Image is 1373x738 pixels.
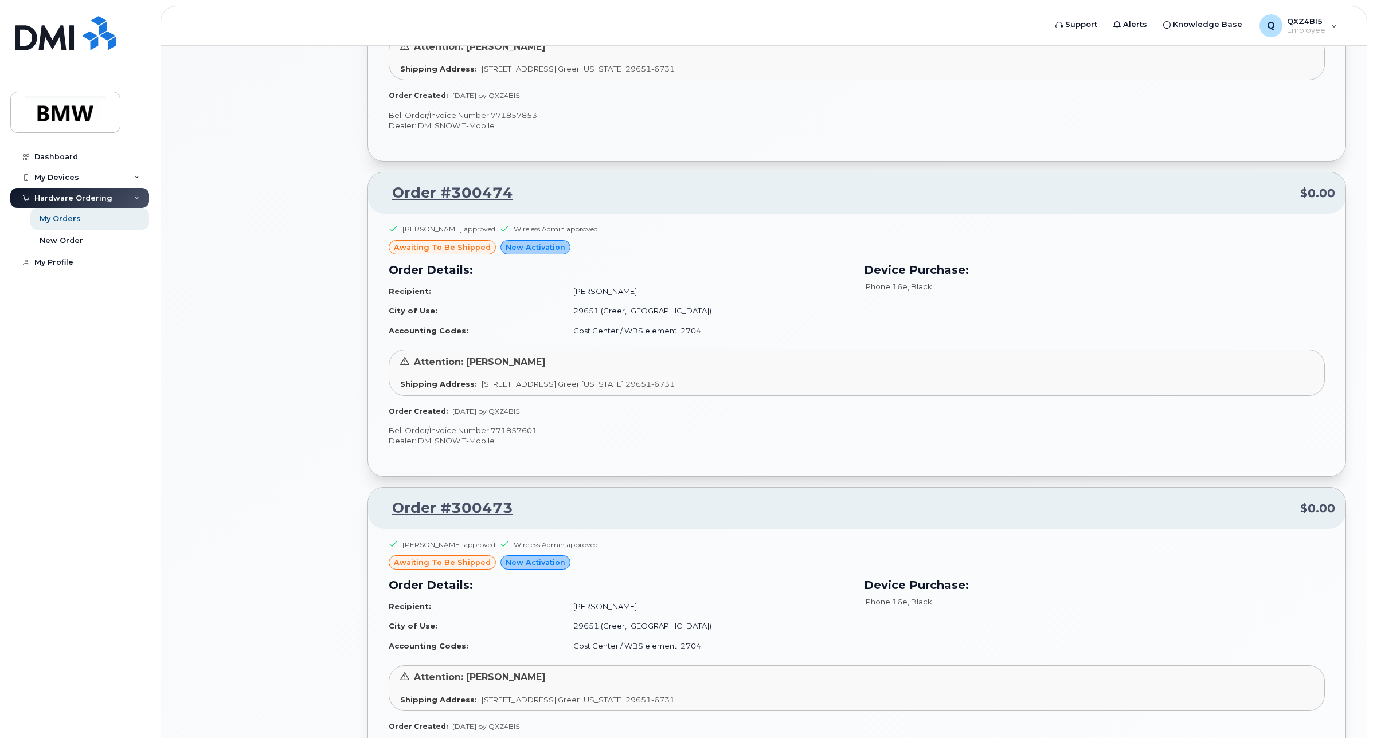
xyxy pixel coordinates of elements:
strong: Shipping Address: [400,695,477,704]
span: iPhone 16e [864,597,907,606]
p: Bell Order/Invoice Number 771857853 [389,110,1325,121]
td: 29651 (Greer, [GEOGRAPHIC_DATA]) [563,301,850,321]
a: Support [1047,13,1105,36]
span: awaiting to be shipped [394,557,491,568]
td: [PERSON_NAME] [563,596,850,617]
span: , Black [907,282,932,291]
span: Employee [1287,26,1325,35]
a: Alerts [1105,13,1155,36]
strong: Order Created: [389,722,448,731]
iframe: Messenger Launcher [1323,688,1364,729]
span: QXZ4BI5 [1287,17,1325,26]
strong: Accounting Codes: [389,641,468,650]
p: Dealer: DMI SNOW T-Mobile [389,120,1325,131]
td: Cost Center / WBS element: 2704 [563,321,850,341]
span: Alerts [1123,19,1147,30]
div: Wireless Admin approved [514,540,598,549]
strong: City of Use: [389,306,437,315]
span: Attention: [PERSON_NAME] [414,41,546,52]
span: $0.00 [1300,500,1335,517]
span: Knowledge Base [1173,19,1242,30]
div: [PERSON_NAME] approved [402,224,495,234]
span: [DATE] by QXZ4BI5 [452,722,520,731]
span: Q [1267,19,1275,33]
strong: Accounting Codes: [389,326,468,335]
h3: Order Details: [389,261,850,278]
td: Cost Center / WBS element: 2704 [563,636,850,656]
p: Dealer: DMI SNOW T-Mobile [389,435,1325,446]
span: [DATE] by QXZ4BI5 [452,91,520,100]
a: Order #300474 [378,183,513,203]
div: [PERSON_NAME] approved [402,540,495,549]
h3: Device Purchase: [864,261,1325,278]
strong: Order Created: [389,407,448,415]
div: Wireless Admin approved [514,224,598,234]
span: [STREET_ADDRESS] Greer [US_STATE] 29651-6731 [482,695,675,704]
strong: Recipient: [389,602,431,611]
a: Knowledge Base [1155,13,1250,36]
span: New Activation [506,557,565,568]
p: Bell Order/Invoice Number 771857601 [389,425,1325,436]
strong: Recipient: [389,286,431,296]
span: [DATE] by QXZ4BI5 [452,407,520,415]
span: [STREET_ADDRESS] Greer [US_STATE] 29651-6731 [482,64,675,73]
span: [STREET_ADDRESS] Greer [US_STATE] 29651-6731 [482,379,675,388]
td: 29651 (Greer, [GEOGRAPHIC_DATA]) [563,616,850,636]
div: QXZ4BI5 [1251,14,1345,37]
span: $0.00 [1300,185,1335,202]
span: Attention: [PERSON_NAME] [414,672,546,682]
span: , Black [907,597,932,606]
span: New Activation [506,242,565,253]
span: iPhone 16e [864,282,907,291]
strong: Order Created: [389,91,448,100]
strong: City of Use: [389,621,437,630]
a: Order #300473 [378,498,513,519]
span: Attention: [PERSON_NAME] [414,356,546,367]
strong: Shipping Address: [400,64,477,73]
h3: Order Details: [389,576,850,594]
strong: Shipping Address: [400,379,477,388]
span: awaiting to be shipped [394,242,491,253]
h3: Device Purchase: [864,576,1325,594]
span: Support [1065,19,1097,30]
td: [PERSON_NAME] [563,281,850,301]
